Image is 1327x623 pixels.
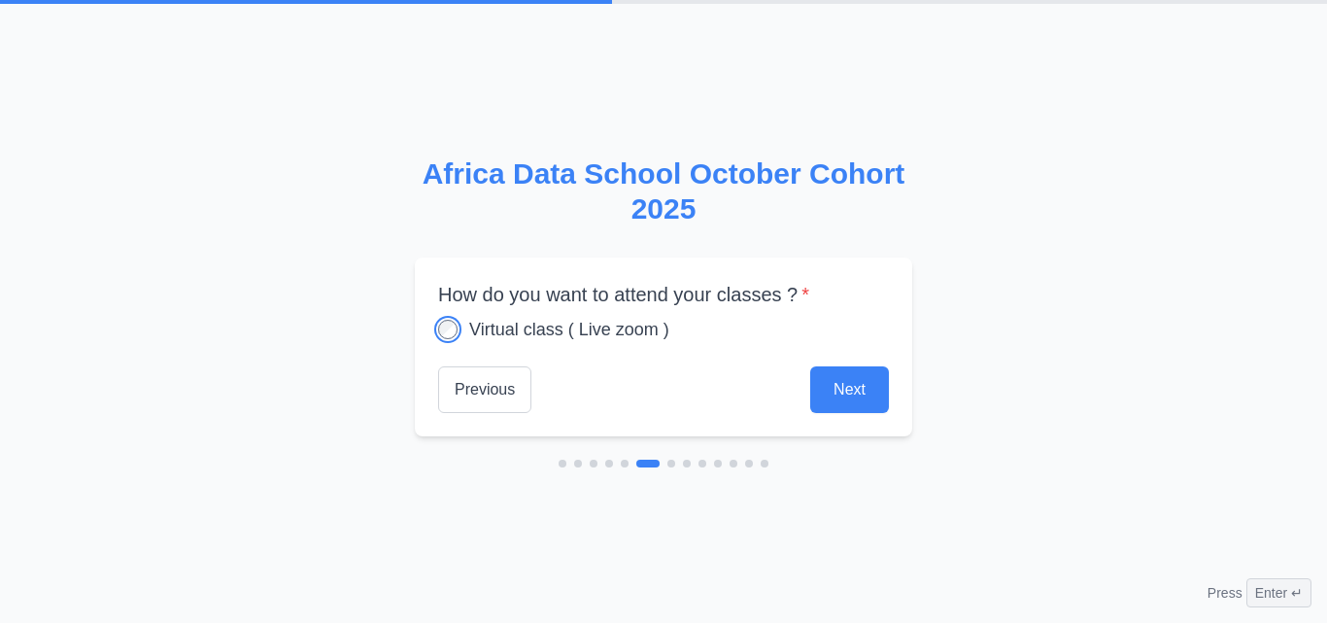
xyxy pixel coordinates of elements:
div: Press [1208,578,1311,607]
button: Next [810,366,889,413]
label: How do you want to attend your classes ? [438,281,889,308]
span: Enter ↵ [1246,578,1311,607]
h2: Africa Data School October Cohort 2025 [415,156,912,226]
button: Previous [438,366,531,413]
label: Virtual class ( Live zoom ) [469,316,669,343]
